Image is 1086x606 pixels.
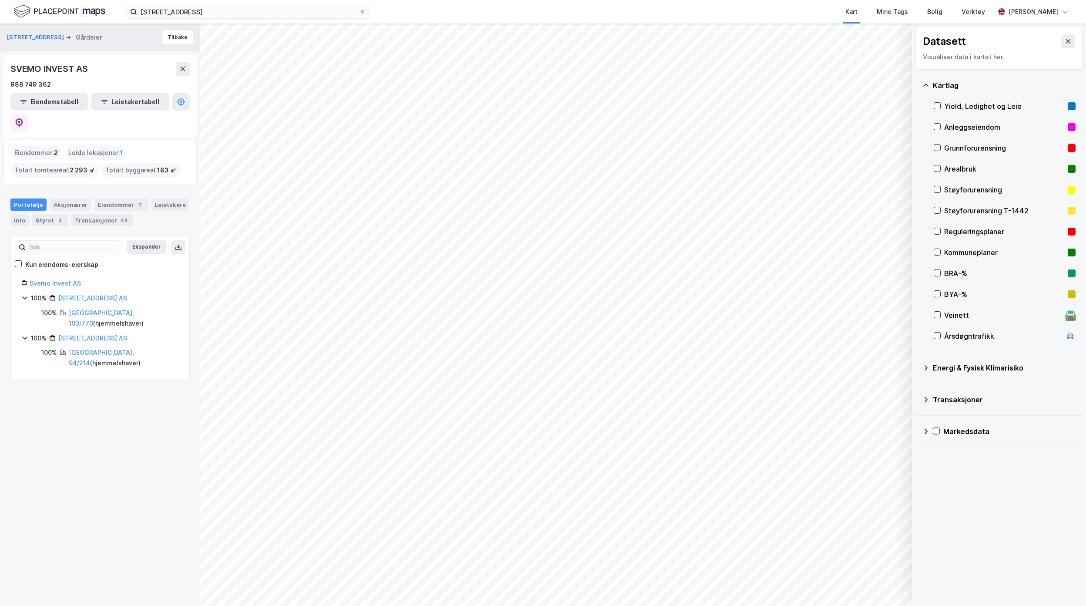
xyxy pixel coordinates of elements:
[136,200,144,209] div: 2
[944,289,1064,300] div: BYA–%
[1042,564,1086,606] div: Kontrollprogram for chat
[162,30,193,44] button: Tilbake
[877,7,908,17] div: Mine Tags
[54,148,58,158] span: 2
[102,163,180,177] div: Totalt byggareal :
[944,164,1064,174] div: Arealbruk
[56,216,64,225] div: 3
[127,240,166,254] button: Ekspander
[944,310,1062,320] div: Veinett
[927,7,942,17] div: Bolig
[76,32,102,43] div: Gårdeier
[944,143,1064,153] div: Grunnforurensning
[157,165,176,175] span: 183 ㎡
[32,214,68,226] div: Styret
[10,79,51,90] div: 988 749 362
[91,93,169,111] button: Leietakertabell
[7,33,66,42] button: [STREET_ADDRESS]
[25,259,98,270] div: Kun eiendoms-eierskap
[50,199,91,211] div: Aksjonærer
[26,241,121,254] input: Søk
[11,163,98,177] div: Totalt tomteareal :
[58,334,127,342] a: [STREET_ADDRESS] AS
[962,7,985,17] div: Verktøy
[944,101,1064,111] div: Yield, Ledighet og Leie
[944,122,1064,132] div: Anleggseiendom
[944,205,1064,216] div: Støyforurensning T-1442
[944,247,1064,258] div: Kommuneplaner
[41,308,57,318] div: 100%
[923,52,1075,62] div: Visualiser data i kartet her.
[943,426,1076,437] div: Markedsdata
[10,93,88,111] button: Eiendomstabell
[69,349,134,367] a: [GEOGRAPHIC_DATA], 94/214
[10,62,90,76] div: SVEMO INVEST AS
[69,309,134,327] a: [GEOGRAPHIC_DATA], 103/770
[944,268,1064,279] div: BRA–%
[119,216,129,225] div: 44
[944,185,1064,195] div: Støyforurensning
[69,308,179,329] div: ( hjemmelshaver )
[65,146,127,160] div: Leide lokasjoner :
[71,214,133,226] div: Transaksjoner
[933,80,1076,91] div: Kartlag
[10,214,29,226] div: Info
[94,199,148,211] div: Eiendommer
[923,34,966,48] div: Datasett
[933,363,1076,373] div: Energi & Fysisk Klimarisiko
[151,199,189,211] div: Leietakere
[1042,564,1086,606] iframe: Chat Widget
[944,226,1064,237] div: Reguleringsplaner
[70,165,95,175] span: 2 293 ㎡
[14,4,105,19] img: logo.f888ab2527a4732fd821a326f86c7f29.svg
[10,199,47,211] div: Portefølje
[41,347,57,358] div: 100%
[69,347,179,368] div: ( hjemmelshaver )
[933,394,1076,405] div: Transaksjoner
[30,279,81,287] a: Svemo Invest AS
[1065,310,1076,321] div: 🛣️
[120,148,123,158] span: 1
[944,331,1062,341] div: Årsdøgntrafikk
[31,293,47,303] div: 100%
[11,146,61,160] div: Eiendommer :
[137,5,359,18] input: Søk på adresse, matrikkel, gårdeiere, leietakere eller personer
[845,7,858,17] div: Kart
[31,333,47,343] div: 100%
[1009,7,1058,17] div: [PERSON_NAME]
[58,294,127,302] a: [STREET_ADDRESS] AS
